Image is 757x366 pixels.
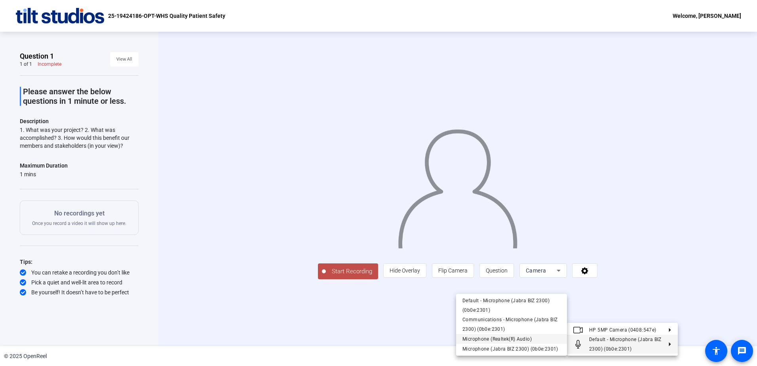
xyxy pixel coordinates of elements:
[573,325,583,334] mat-icon: Video camera
[573,339,583,349] mat-icon: Microphone
[462,346,558,352] span: Microphone (Jabra BIZ 2300) (0b0e:2301)
[589,327,656,332] span: HP 5MP Camera (0408:547e)
[462,336,532,342] span: Microphone (Realtek(R) Audio)
[462,317,557,332] span: Communications - Microphone (Jabra BIZ 2300) (0b0e:2301)
[462,298,550,313] span: Default - Microphone (Jabra BIZ 2300) (0b0e:2301)
[589,337,662,352] span: Default - Microphone (Jabra BIZ 2300) (0b0e:2301)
